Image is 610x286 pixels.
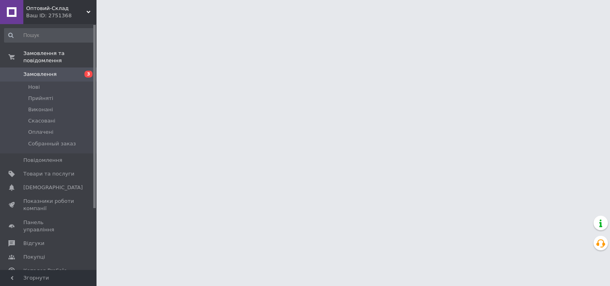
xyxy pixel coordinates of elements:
span: Відгуки [23,240,44,247]
span: Прийняті [28,95,53,102]
span: Показники роботи компанії [23,198,74,212]
span: Собранный заказ [28,140,76,147]
span: Повідомлення [23,157,62,164]
span: 3 [84,71,92,78]
span: Каталог ProSale [23,267,67,274]
input: Пошук [4,28,95,43]
span: Замовлення [23,71,57,78]
span: Виконані [28,106,53,113]
span: Оптовий-Склад [26,5,86,12]
span: [DEMOGRAPHIC_DATA] [23,184,83,191]
div: Ваш ID: 2751368 [26,12,97,19]
span: Товари та послуги [23,170,74,178]
span: Скасовані [28,117,55,125]
span: Нові [28,84,40,91]
span: Замовлення та повідомлення [23,50,97,64]
span: Панель управління [23,219,74,233]
span: Оплачені [28,129,53,136]
span: Покупці [23,253,45,261]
